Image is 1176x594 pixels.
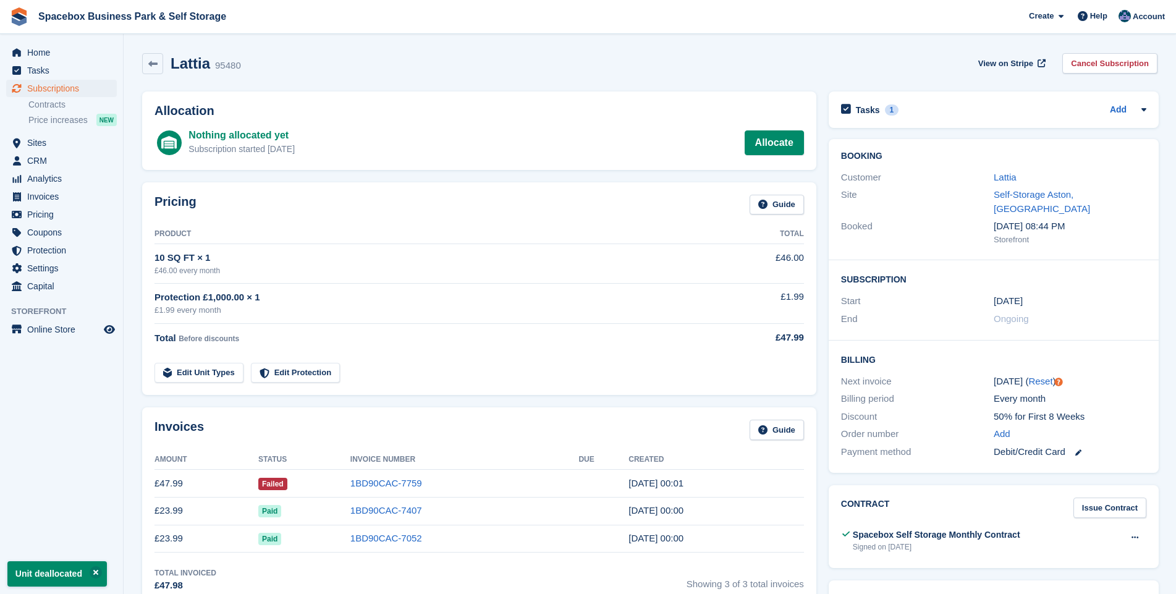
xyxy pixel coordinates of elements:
h2: Lattia [171,55,210,72]
span: Account [1133,11,1165,23]
a: Edit Protection [251,363,340,383]
a: View on Stripe [973,53,1048,74]
p: Unit deallocated [7,561,107,587]
h2: Allocation [154,104,804,118]
h2: Tasks [856,104,880,116]
span: Subscriptions [27,80,101,97]
div: Total Invoiced [154,567,216,579]
div: Subscription started [DATE] [188,143,295,156]
span: Coupons [27,224,101,241]
div: Payment method [841,445,994,459]
h2: Pricing [154,195,197,215]
a: 1BD90CAC-7759 [350,478,422,488]
time: 2025-07-15 23:00:00 UTC [994,294,1023,308]
div: Start [841,294,994,308]
div: NEW [96,114,117,126]
span: Tasks [27,62,101,79]
div: Every month [994,392,1146,406]
a: Edit Unit Types [154,363,243,383]
a: menu [6,224,117,241]
div: Signed on [DATE] [853,541,1020,553]
h2: Subscription [841,273,1146,285]
a: Price increases NEW [28,113,117,127]
span: Help [1090,10,1107,22]
time: 2025-08-15 23:00:45 UTC [628,505,683,516]
a: Allocate [745,130,804,155]
a: menu [6,134,117,151]
td: £23.99 [154,525,258,553]
span: Total [154,333,176,343]
td: £1.99 [717,283,803,323]
td: £47.99 [154,470,258,498]
div: End [841,312,994,326]
div: £47.99 [717,331,803,345]
div: Site [841,188,994,216]
span: Protection [27,242,101,259]
div: £1.99 every month [154,304,717,316]
a: menu [6,260,117,277]
a: Contracts [28,99,117,111]
span: Sites [27,134,101,151]
div: Tooltip anchor [1053,376,1064,388]
h2: Invoices [154,420,204,440]
th: Created [628,450,804,470]
th: Total [717,224,803,244]
th: Due [578,450,628,470]
div: Billing period [841,392,994,406]
time: 2025-07-15 23:00:08 UTC [628,533,683,543]
span: Ongoing [994,313,1029,324]
span: Settings [27,260,101,277]
span: Capital [27,278,101,295]
span: Invoices [27,188,101,205]
span: Before discounts [179,334,239,343]
a: Add [1110,103,1127,117]
a: Issue Contract [1073,498,1146,518]
span: Showing 3 of 3 total invoices [687,567,804,593]
a: Self-Storage Aston, [GEOGRAPHIC_DATA] [994,189,1090,214]
a: menu [6,170,117,187]
div: £47.98 [154,579,216,593]
div: Order number [841,427,994,441]
a: Cancel Subscription [1062,53,1157,74]
div: Customer [841,171,994,185]
h2: Contract [841,498,890,518]
a: Guide [750,195,804,215]
a: Spacebox Business Park & Self Storage [33,6,231,27]
span: Pricing [27,206,101,223]
div: 95480 [215,59,241,73]
div: £46.00 every month [154,265,717,276]
span: Create [1029,10,1054,22]
th: Amount [154,450,258,470]
a: 1BD90CAC-7052 [350,533,422,543]
a: 1BD90CAC-7407 [350,505,422,516]
a: menu [6,242,117,259]
span: Paid [258,505,281,517]
td: £46.00 [717,244,803,283]
img: stora-icon-8386f47178a22dfd0bd8f6a31ec36ba5ce8667c1dd55bd0f319d3a0aa187defe.svg [10,7,28,26]
a: menu [6,321,117,338]
a: menu [6,188,117,205]
div: Nothing allocated yet [188,128,295,143]
div: Debit/Credit Card [994,445,1146,459]
span: Paid [258,533,281,545]
a: Reset [1028,376,1052,386]
span: Failed [258,478,287,490]
a: menu [6,62,117,79]
td: £23.99 [154,497,258,525]
div: Discount [841,410,994,424]
h2: Billing [841,353,1146,365]
span: Price increases [28,114,88,126]
div: Booked [841,219,994,245]
div: [DATE] ( ) [994,375,1146,389]
time: 2025-09-15 23:01:03 UTC [628,478,683,488]
h2: Booking [841,151,1146,161]
a: Preview store [102,322,117,337]
div: Protection £1,000.00 × 1 [154,291,717,305]
th: Invoice Number [350,450,579,470]
div: Spacebox Self Storage Monthly Contract [853,528,1020,541]
a: menu [6,206,117,223]
a: Guide [750,420,804,440]
div: 1 [885,104,899,116]
th: Status [258,450,350,470]
span: Storefront [11,305,123,318]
